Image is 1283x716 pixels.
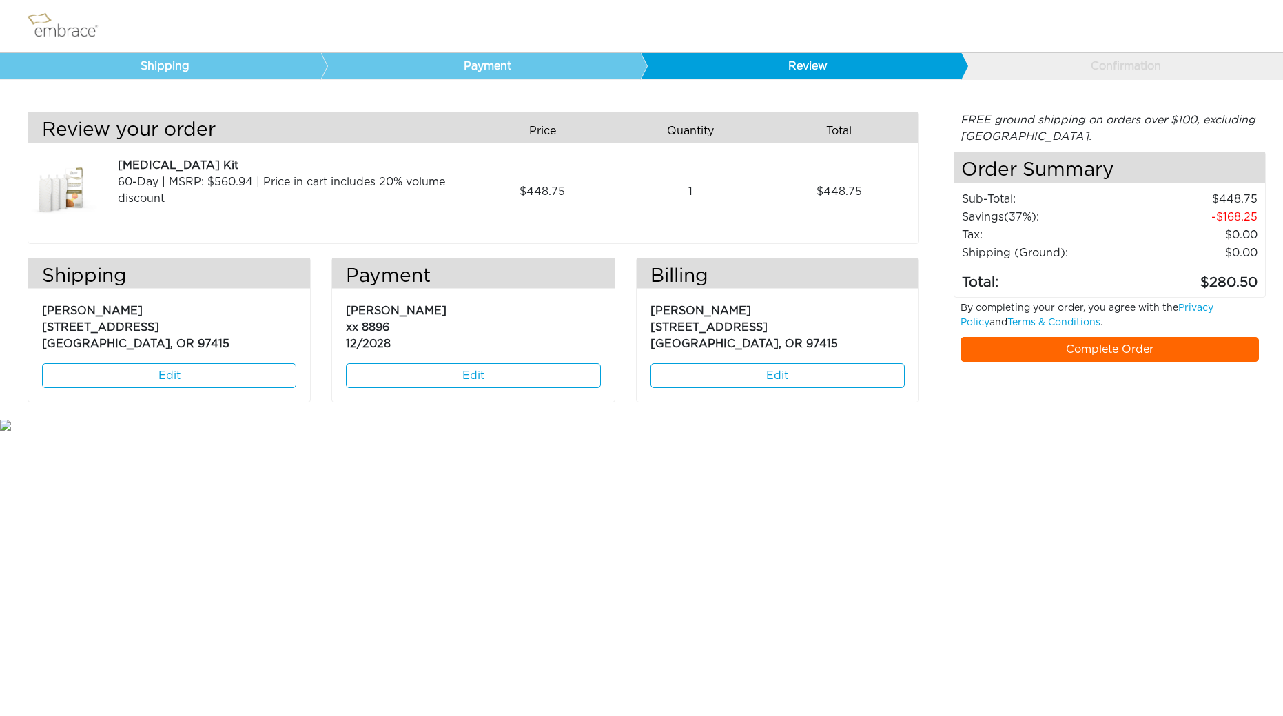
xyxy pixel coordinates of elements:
a: Confirmation [961,53,1282,79]
p: [PERSON_NAME] [STREET_ADDRESS] [GEOGRAPHIC_DATA], OR 97415 [42,296,296,352]
a: Edit [346,363,600,388]
a: Privacy Policy [961,303,1213,327]
img: a09f5d18-8da6-11e7-9c79-02e45ca4b85b.jpeg [28,157,97,226]
span: xx 8896 [346,322,389,333]
a: Terms & Conditions [1007,318,1100,327]
td: Savings : [961,208,1125,226]
a: Complete Order [961,337,1259,362]
p: [PERSON_NAME] [STREET_ADDRESS] [GEOGRAPHIC_DATA], OR 97415 [650,296,905,352]
h3: Shipping [28,265,310,289]
a: Review [640,53,961,79]
a: Payment [320,53,641,79]
span: Quantity [667,123,714,139]
td: $0.00 [1125,244,1258,262]
td: 0.00 [1125,226,1258,244]
span: (37%) [1004,212,1036,223]
h3: Review your order [28,119,463,143]
td: Total: [961,262,1125,294]
span: 448.75 [817,183,862,200]
h3: Billing [637,265,918,289]
div: Total [770,119,918,143]
td: Tax: [961,226,1125,244]
td: 280.50 [1125,262,1258,294]
td: Shipping (Ground): [961,244,1125,262]
span: [PERSON_NAME] [346,305,447,316]
h3: Payment [332,265,614,289]
span: 1 [688,183,692,200]
div: [MEDICAL_DATA] Kit [118,157,463,174]
td: Sub-Total: [961,190,1125,208]
td: 448.75 [1125,190,1258,208]
a: Edit [42,363,296,388]
div: Price [473,119,622,143]
h4: Order Summary [954,152,1265,183]
td: 168.25 [1125,208,1258,226]
span: 448.75 [520,183,565,200]
div: 60-Day | MSRP: $560.94 | Price in cart includes 20% volume discount [118,174,463,207]
span: 12/2028 [346,338,391,349]
div: FREE ground shipping on orders over $100, excluding [GEOGRAPHIC_DATA]. [954,112,1266,145]
div: By completing your order, you agree with the and . [950,301,1269,337]
img: logo.png [24,9,114,43]
a: Edit [650,363,905,388]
